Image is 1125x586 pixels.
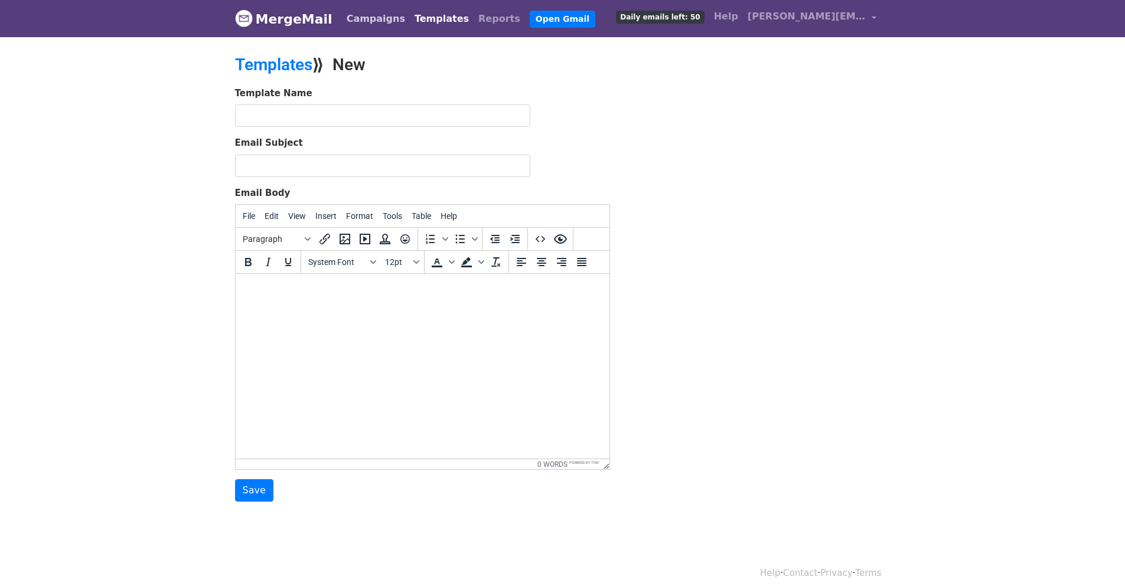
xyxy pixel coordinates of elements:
[550,229,570,249] button: Preview
[456,252,486,272] div: Background color
[572,252,592,272] button: Justify
[235,87,312,100] label: Template Name
[235,186,291,200] label: Email Body
[235,55,312,74] a: Templates
[530,229,550,249] button: Source code
[235,55,666,75] h2: ⟫ New
[236,274,609,459] iframe: Rich Text Area. Press ALT-0 for help.
[243,234,301,244] span: Paragraph
[743,5,881,32] a: [PERSON_NAME][EMAIL_ADDRESS][DOMAIN_NAME]
[355,229,375,249] button: Insert/edit media
[308,257,366,267] span: System Font
[346,211,373,221] span: Format
[335,229,355,249] button: Insert/edit image
[537,460,568,469] button: 0 words
[760,568,780,578] a: Help
[288,211,306,221] span: View
[385,257,411,267] span: 12pt
[375,229,395,249] button: Insert template
[511,252,531,272] button: Align left
[820,568,852,578] a: Privacy
[709,5,743,28] a: Help
[412,211,431,221] span: Table
[486,252,506,272] button: Clear formatting
[569,460,599,464] a: Powered by Tiny
[748,9,866,24] span: [PERSON_NAME][EMAIL_ADDRESS][DOMAIN_NAME]
[258,252,278,272] button: Italic
[383,211,402,221] span: Tools
[380,252,422,272] button: Font sizes
[1066,529,1125,586] iframe: Chat Widget
[599,459,609,469] div: Resize
[235,9,253,27] img: MergeMail logo
[552,252,572,272] button: Align right
[450,229,480,249] div: Bullet list
[474,7,525,31] a: Reports
[410,7,474,31] a: Templates
[855,568,881,578] a: Terms
[235,479,273,502] input: Save
[395,229,415,249] button: Emoticons
[611,5,709,28] a: Daily emails left: 50
[427,252,456,272] div: Text color
[278,252,298,272] button: Underline
[238,252,258,272] button: Bold
[783,568,817,578] a: Contact
[485,229,505,249] button: Decrease indent
[531,252,552,272] button: Align center
[315,211,337,221] span: Insert
[304,252,380,272] button: Fonts
[342,7,410,31] a: Campaigns
[235,6,332,31] a: MergeMail
[420,229,450,249] div: Numbered list
[530,11,595,28] a: Open Gmail
[315,229,335,249] button: Insert/edit link
[265,211,279,221] span: Edit
[243,211,255,221] span: File
[235,136,303,150] label: Email Subject
[238,229,315,249] button: Blocks
[441,211,457,221] span: Help
[505,229,525,249] button: Increase indent
[616,11,704,24] span: Daily emails left: 50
